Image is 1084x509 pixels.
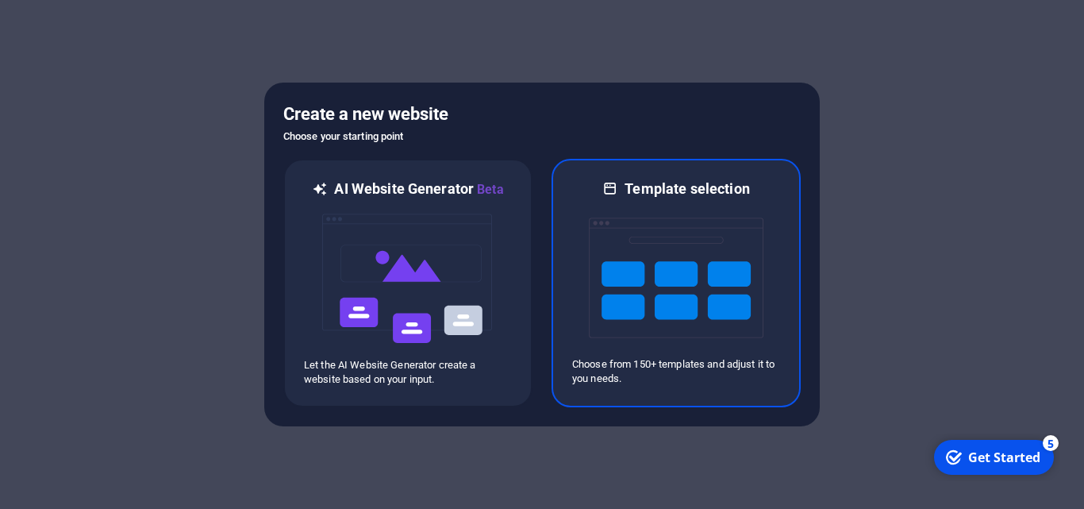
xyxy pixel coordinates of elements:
[117,2,133,17] div: 5
[43,15,115,33] div: Get Started
[334,179,503,199] h6: AI Website Generator
[9,6,129,41] div: Get Started 5 items remaining, 0% complete
[283,159,532,407] div: AI Website GeneratorBetaaiLet the AI Website Generator create a website based on your input.
[304,358,512,387] p: Let the AI Website Generator create a website based on your input.
[625,179,749,199] h6: Template selection
[572,357,780,386] p: Choose from 150+ templates and adjust it to you needs.
[283,102,801,127] h5: Create a new website
[321,199,495,358] img: ai
[474,182,504,197] span: Beta
[283,127,801,146] h6: Choose your starting point
[552,159,801,407] div: Template selectionChoose from 150+ templates and adjust it to you needs.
